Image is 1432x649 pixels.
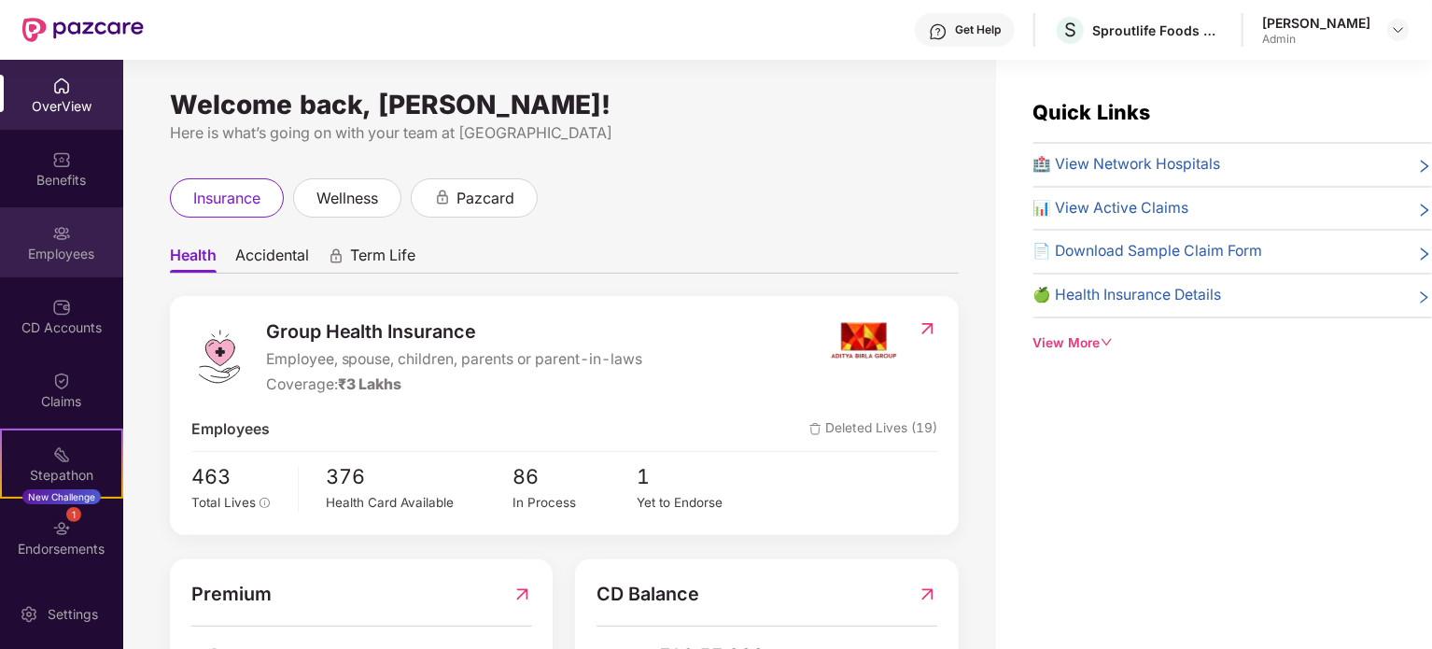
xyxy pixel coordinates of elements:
[66,507,81,522] div: 1
[170,97,959,112] div: Welcome back, [PERSON_NAME]!
[1417,157,1432,176] span: right
[266,348,643,372] span: Employee, spouse, children, parents or parent-in-laws
[1033,197,1189,220] span: 📊 View Active Claims
[327,493,513,513] div: Health Card Available
[20,605,38,624] img: svg+xml;base64,PHN2ZyBpZD0iU2V0dGluZy0yMHgyMCIgeG1sbnM9Imh0dHA6Ly93d3cudzMub3JnLzIwMDAvc3ZnIiB3aW...
[1262,32,1370,47] div: Admin
[328,247,344,264] div: animation
[52,372,71,390] img: svg+xml;base64,PHN2ZyBpZD0iQ2xhaW0iIHhtbG5zPSJodHRwOi8vd3d3LnczLm9yZy8yMDAwL3N2ZyIgd2lkdGg9IjIwIi...
[1417,201,1432,220] span: right
[52,445,71,464] img: svg+xml;base64,PHN2ZyB4bWxucz0iaHR0cDovL3d3dy53My5vcmcvMjAwMC9zdmciIHdpZHRoPSIyMSIgaGVpZ2h0PSIyMC...
[809,418,937,442] span: Deleted Lives (19)
[350,246,415,273] span: Term Life
[512,461,637,493] span: 86
[22,18,144,42] img: New Pazcare Logo
[1033,240,1263,263] span: 📄 Download Sample Claim Form
[52,224,71,243] img: svg+xml;base64,PHN2ZyBpZD0iRW1wbG95ZWVzIiB4bWxucz0iaHR0cDovL3d3dy53My5vcmcvMjAwMC9zdmciIHdpZHRoPS...
[22,489,101,504] div: New Challenge
[191,580,272,609] span: Premium
[191,495,256,510] span: Total Lives
[597,580,699,609] span: CD Balance
[266,374,643,397] div: Coverage:
[456,187,514,210] span: pazcard
[809,423,821,435] img: deleteIcon
[1101,336,1114,349] span: down
[1064,19,1076,41] span: S
[1033,284,1222,307] span: 🍏 Health Insurance Details
[918,580,937,609] img: RedirectIcon
[1033,333,1432,354] div: View More
[260,498,271,509] span: info-circle
[1417,244,1432,263] span: right
[316,187,378,210] span: wellness
[1033,153,1221,176] span: 🏥 View Network Hospitals
[638,493,762,513] div: Yet to Endorse
[1262,14,1370,32] div: [PERSON_NAME]
[52,77,71,95] img: svg+xml;base64,PHN2ZyBpZD0iSG9tZSIgeG1sbnM9Imh0dHA6Ly93d3cudzMub3JnLzIwMDAvc3ZnIiB3aWR0aD0iMjAiIG...
[170,121,959,145] div: Here is what’s going on with your team at [GEOGRAPHIC_DATA]
[1417,288,1432,307] span: right
[42,605,104,624] div: Settings
[434,189,451,205] div: animation
[191,329,247,385] img: logo
[1092,21,1223,39] div: Sproutlife Foods Private Limited
[1391,22,1406,37] img: svg+xml;base64,PHN2ZyBpZD0iRHJvcGRvd24tMzJ4MzIiIHhtbG5zPSJodHRwOi8vd3d3LnczLm9yZy8yMDAwL3N2ZyIgd2...
[266,317,643,346] span: Group Health Insurance
[638,461,762,493] span: 1
[338,375,402,393] span: ₹3 Lakhs
[929,22,948,41] img: svg+xml;base64,PHN2ZyBpZD0iSGVscC0zMngzMiIgeG1sbnM9Imh0dHA6Ly93d3cudzMub3JnLzIwMDAvc3ZnIiB3aWR0aD...
[170,246,217,273] span: Health
[2,466,121,485] div: Stepathon
[1033,100,1151,124] span: Quick Links
[829,317,899,364] img: insurerIcon
[327,461,513,493] span: 376
[512,493,637,513] div: In Process
[52,298,71,317] img: svg+xml;base64,PHN2ZyBpZD0iQ0RfQWNjb3VudHMiIGRhdGEtbmFtZT0iQ0QgQWNjb3VudHMiIHhtbG5zPSJodHRwOi8vd3...
[918,319,937,338] img: RedirectIcon
[955,22,1001,37] div: Get Help
[191,418,270,442] span: Employees
[512,580,532,609] img: RedirectIcon
[191,461,285,493] span: 463
[52,150,71,169] img: svg+xml;base64,PHN2ZyBpZD0iQmVuZWZpdHMiIHhtbG5zPSJodHRwOi8vd3d3LnczLm9yZy8yMDAwL3N2ZyIgd2lkdGg9Ij...
[235,246,309,273] span: Accidental
[193,187,260,210] span: insurance
[52,519,71,538] img: svg+xml;base64,PHN2ZyBpZD0iRW5kb3JzZW1lbnRzIiB4bWxucz0iaHR0cDovL3d3dy53My5vcmcvMjAwMC9zdmciIHdpZH...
